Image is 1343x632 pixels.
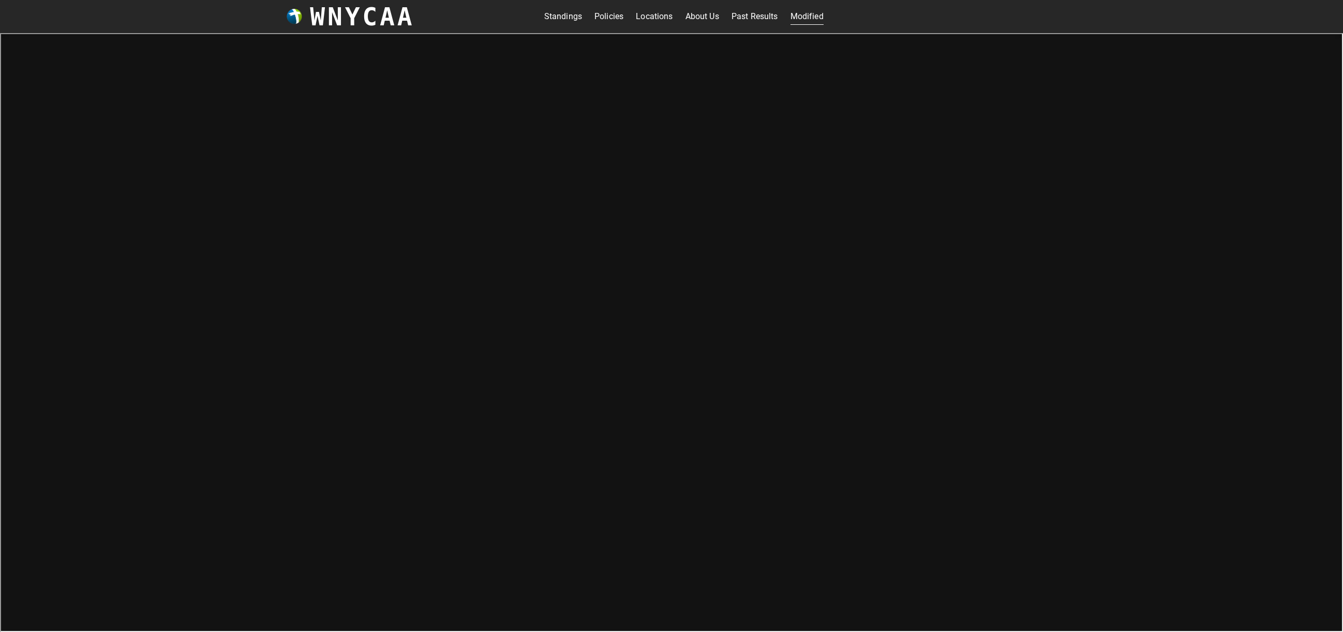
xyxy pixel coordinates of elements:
img: wnycaaBall.png [287,9,302,24]
a: Locations [636,8,673,25]
a: Policies [594,8,623,25]
a: Standings [544,8,582,25]
a: Modified [790,8,824,25]
a: About Us [685,8,719,25]
a: Past Results [732,8,778,25]
h3: WNYCAA [310,2,414,31]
